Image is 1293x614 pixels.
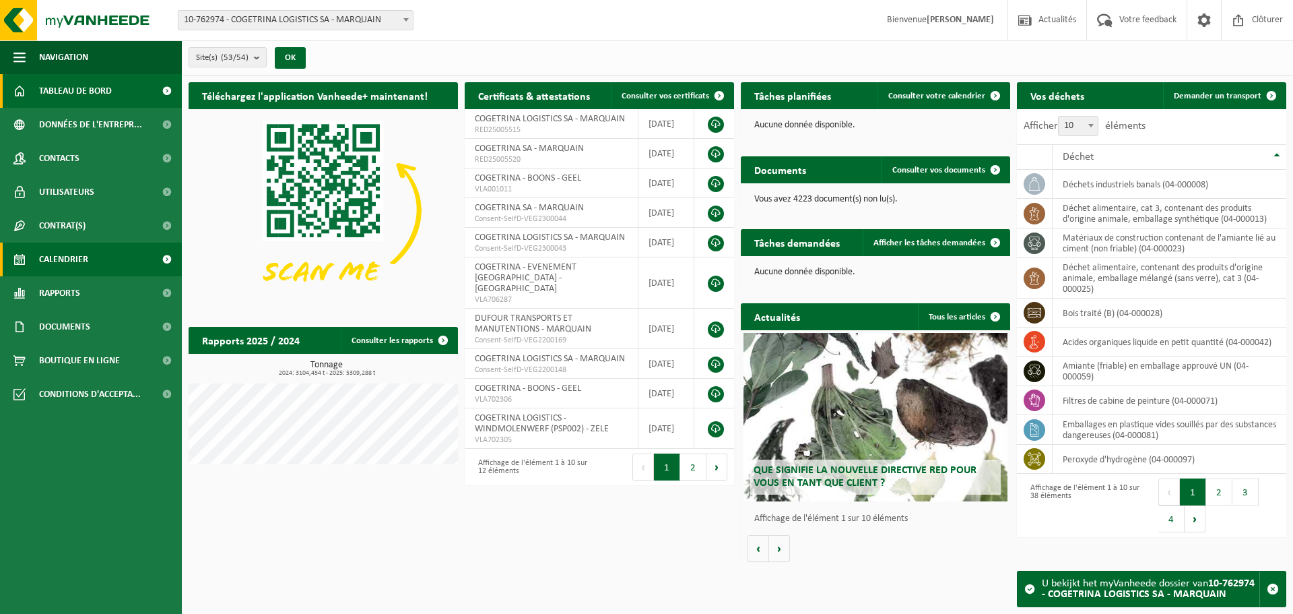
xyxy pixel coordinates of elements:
[741,82,844,109] h2: Tâches planifiées
[221,53,248,62] count: (53/54)
[638,379,694,408] td: [DATE]
[475,203,584,213] span: COGETRINA SA - MARQUAIN
[475,144,584,154] span: COGETRINA SA - MARQUAIN
[873,239,985,247] span: Afficher les tâches demandées
[754,121,997,130] p: Aucune donnée disponible.
[741,156,820,183] h2: Documents
[39,310,90,344] span: Documents
[471,452,593,482] div: Affichage de l'élément 1 à 10 sur 12 éléments
[475,435,628,446] span: VLA702305
[178,11,413,30] span: 10-762974 - COGETRINA LOGISTICS SA - MARQUAIN
[1053,357,1286,386] td: amiante (friable) en emballage approuvé UN (04-000059)
[475,184,628,195] span: VLA001011
[638,139,694,168] td: [DATE]
[39,142,79,175] span: Contacts
[39,243,88,276] span: Calendrier
[1053,386,1286,415] td: filtres de cabine de peinture (04-000071)
[632,454,654,481] button: Previous
[1206,479,1232,505] button: 2
[638,228,694,257] td: [DATE]
[638,109,694,139] td: [DATE]
[475,173,581,183] span: COGETRINA - BOONS - GEEL
[1059,117,1098,135] span: 10
[475,295,628,305] span: VLA706287
[638,257,694,309] td: [DATE]
[1158,505,1185,532] button: 4
[195,361,458,377] h3: Tonnage
[743,333,1007,501] a: Que signifie la nouvelle directive RED pour vous en tant que client ?
[638,309,694,349] td: [DATE]
[475,125,628,135] span: RED25005515
[754,514,1003,524] p: Affichage de l'élément 1 sur 10 éléments
[1053,299,1286,328] td: bois traité (B) (04-000028)
[1053,199,1286,228] td: déchet alimentaire, cat 3, contenant des produits d'origine animale, emballage synthétique (04-00...
[1163,82,1285,109] a: Demander un transport
[882,156,1009,183] a: Consulter vos documents
[189,47,267,67] button: Site(s)(53/54)
[39,175,94,209] span: Utilisateurs
[189,327,313,353] h2: Rapports 2025 / 2024
[769,535,790,562] button: Volgende
[622,92,709,100] span: Consulter vos certificats
[754,268,997,277] p: Aucune donnée disponible.
[754,465,976,489] span: Que signifie la nouvelle directive RED pour vous en tant que client ?
[178,10,413,30] span: 10-762974 - COGETRINA LOGISTICS SA - MARQUAIN
[475,154,628,165] span: RED25005520
[475,262,576,294] span: COGETRINA - EVENEMENT [GEOGRAPHIC_DATA] - [GEOGRAPHIC_DATA]
[39,276,80,310] span: Rapports
[892,166,985,175] span: Consulter vos documents
[189,109,458,311] img: Download de VHEPlus App
[706,454,727,481] button: Next
[1053,170,1286,199] td: déchets industriels banals (04-000008)
[638,198,694,228] td: [DATE]
[195,370,458,377] span: 2024: 3104,454 t - 2025: 5309,288 t
[39,377,141,411] span: Conditions d'accepta...
[475,313,591,334] span: DUFOUR TRANSPORTS ET MANUTENTIONS - MARQUAIN
[1053,445,1286,474] td: Peroxyde d'hydrogène (04-000097)
[877,82,1009,109] a: Consulter votre calendrier
[1185,505,1205,532] button: Next
[39,40,88,74] span: Navigation
[927,15,994,25] strong: [PERSON_NAME]
[1053,258,1286,299] td: déchet alimentaire, contenant des produits d'origine animale, emballage mélangé (sans verre), cat...
[1053,228,1286,258] td: matériaux de construction contenant de l'amiante lié au ciment (non friable) (04-000023)
[475,394,628,405] span: VLA702306
[1158,479,1180,505] button: Previous
[741,303,814,330] h2: Actualités
[1053,328,1286,357] td: acides organiques liquide en petit quantité (04-000042)
[475,114,625,124] span: COGETRINA LOGISTICS SA - MARQUAIN
[39,344,120,377] span: Boutique en ligne
[475,243,628,254] span: Consent-SelfD-VEG2300043
[341,327,457,354] a: Consulter les rapports
[1174,92,1261,100] span: Demander un transport
[39,209,86,243] span: Contrat(s)
[39,74,112,108] span: Tableau de bord
[1063,152,1094,162] span: Déchet
[1232,479,1259,505] button: 3
[863,229,1009,256] a: Afficher les tâches demandées
[196,48,248,68] span: Site(s)
[475,214,628,224] span: Consent-SelfD-VEG2300044
[1053,415,1286,445] td: emballages en plastique vides souillés par des substances dangereuses (04-000081)
[611,82,733,109] a: Consulter vos certificats
[465,82,603,109] h2: Certificats & attestations
[475,413,609,434] span: COGETRINA LOGISTICS - WINDMOLENWERF (PSP002) - ZELE
[918,303,1009,330] a: Tous les articles
[754,195,997,204] p: Vous avez 4223 document(s) non lu(s).
[475,335,628,346] span: Consent-SelfD-VEG2200169
[654,454,680,481] button: 1
[1017,82,1098,109] h2: Vos déchets
[1042,572,1259,607] div: U bekijkt het myVanheede dossier van
[1024,477,1145,534] div: Affichage de l'élément 1 à 10 sur 38 éléments
[638,408,694,449] td: [DATE]
[475,365,628,375] span: Consent-SelfD-VEG2200148
[741,229,853,255] h2: Tâches demandées
[1058,116,1098,136] span: 10
[475,233,625,243] span: COGETRINA LOGISTICS SA - MARQUAIN
[638,168,694,198] td: [DATE]
[189,82,441,109] h2: Téléchargez l'application Vanheede+ maintenant!
[1180,479,1206,505] button: 1
[888,92,985,100] span: Consulter votre calendrier
[475,354,625,364] span: COGETRINA LOGISTICS SA - MARQUAIN
[275,47,306,69] button: OK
